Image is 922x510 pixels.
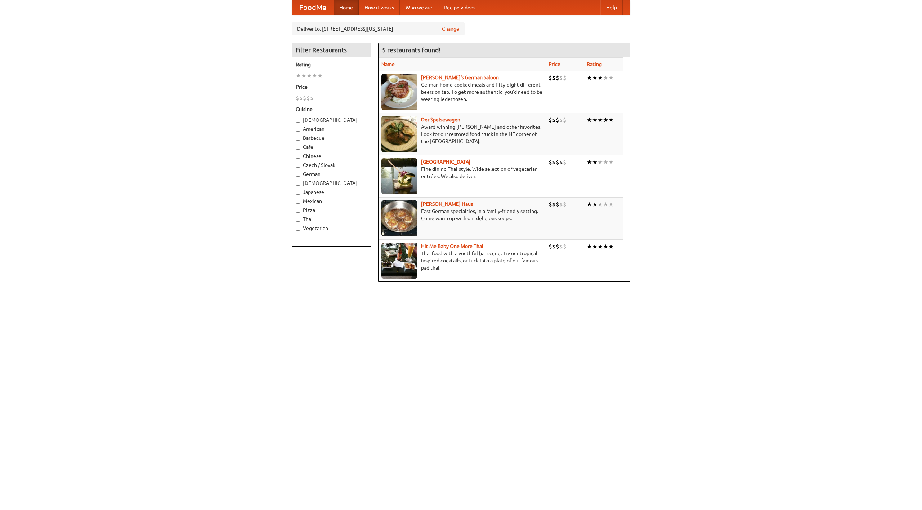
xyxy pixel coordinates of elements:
li: ★ [603,158,608,166]
label: Mexican [296,198,367,205]
li: $ [552,74,556,82]
li: ★ [592,74,597,82]
p: Award-winning [PERSON_NAME] and other favorites. Look for our restored food truck in the NE corne... [381,123,543,145]
li: ★ [603,116,608,124]
li: $ [549,158,552,166]
li: $ [556,158,559,166]
a: Rating [587,61,602,67]
label: Thai [296,216,367,223]
p: Thai food with a youthful bar scene. Try our tropical inspired cocktails, or tuck into a plate of... [381,250,543,271]
input: Chinese [296,154,300,159]
li: $ [552,158,556,166]
a: How it works [359,0,400,15]
input: Mexican [296,199,300,204]
p: East German specialties, in a family-friendly setting. Come warm up with our delicious soups. [381,208,543,222]
li: ★ [603,74,608,82]
li: ★ [317,72,323,80]
label: Czech / Slovak [296,161,367,169]
li: $ [296,94,299,102]
p: German home-cooked meals and fifty-eight different beers on tap. To get more authentic, you'd nee... [381,81,543,103]
a: Der Speisewagen [421,117,460,123]
input: Japanese [296,190,300,195]
li: ★ [608,200,614,208]
input: Thai [296,217,300,222]
li: $ [303,94,306,102]
a: Home [334,0,359,15]
li: $ [552,243,556,250]
li: ★ [587,200,592,208]
li: ★ [587,74,592,82]
input: Barbecue [296,136,300,141]
li: ★ [312,72,317,80]
a: Hit Me Baby One More Thai [421,243,483,249]
h5: Cuisine [296,106,367,113]
li: ★ [296,72,301,80]
li: $ [559,74,563,82]
input: Pizza [296,208,300,213]
li: $ [559,116,563,124]
li: $ [556,74,559,82]
li: ★ [587,116,592,124]
input: Czech / Slovak [296,163,300,168]
li: ★ [608,74,614,82]
a: Recipe videos [438,0,481,15]
li: ★ [597,116,603,124]
li: ★ [592,116,597,124]
input: American [296,127,300,132]
a: Help [600,0,623,15]
li: $ [306,94,310,102]
label: Cafe [296,143,367,151]
li: $ [549,116,552,124]
a: Change [442,25,459,32]
img: esthers.jpg [381,74,417,110]
li: $ [549,200,552,208]
li: $ [563,116,567,124]
li: $ [549,74,552,82]
li: ★ [597,74,603,82]
li: ★ [608,116,614,124]
li: ★ [603,243,608,250]
p: Fine dining Thai-style. Wide selection of vegetarian entrées. We also deliver. [381,165,543,180]
li: $ [563,200,567,208]
label: Chinese [296,152,367,160]
li: $ [556,243,559,250]
li: ★ [592,243,597,250]
li: ★ [306,72,312,80]
li: $ [552,116,556,124]
h4: Filter Restaurants [292,43,371,57]
li: ★ [592,158,597,166]
li: $ [552,200,556,208]
a: [PERSON_NAME]'s German Saloon [421,75,499,80]
input: Vegetarian [296,226,300,231]
img: speisewagen.jpg [381,116,417,152]
img: babythai.jpg [381,243,417,279]
li: ★ [603,200,608,208]
li: $ [299,94,303,102]
li: $ [559,158,563,166]
a: FoodMe [292,0,334,15]
li: $ [556,200,559,208]
label: Pizza [296,207,367,214]
li: ★ [608,243,614,250]
li: $ [559,200,563,208]
label: Japanese [296,189,367,196]
label: German [296,170,367,178]
li: $ [559,243,563,250]
a: [PERSON_NAME] Haus [421,201,473,207]
li: ★ [587,243,592,250]
input: [DEMOGRAPHIC_DATA] [296,181,300,186]
input: German [296,172,300,177]
li: ★ [597,243,603,250]
a: Price [549,61,560,67]
li: $ [563,158,567,166]
label: Vegetarian [296,225,367,232]
li: ★ [597,158,603,166]
li: $ [310,94,314,102]
a: [GEOGRAPHIC_DATA] [421,159,470,165]
li: ★ [608,158,614,166]
img: satay.jpg [381,158,417,194]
